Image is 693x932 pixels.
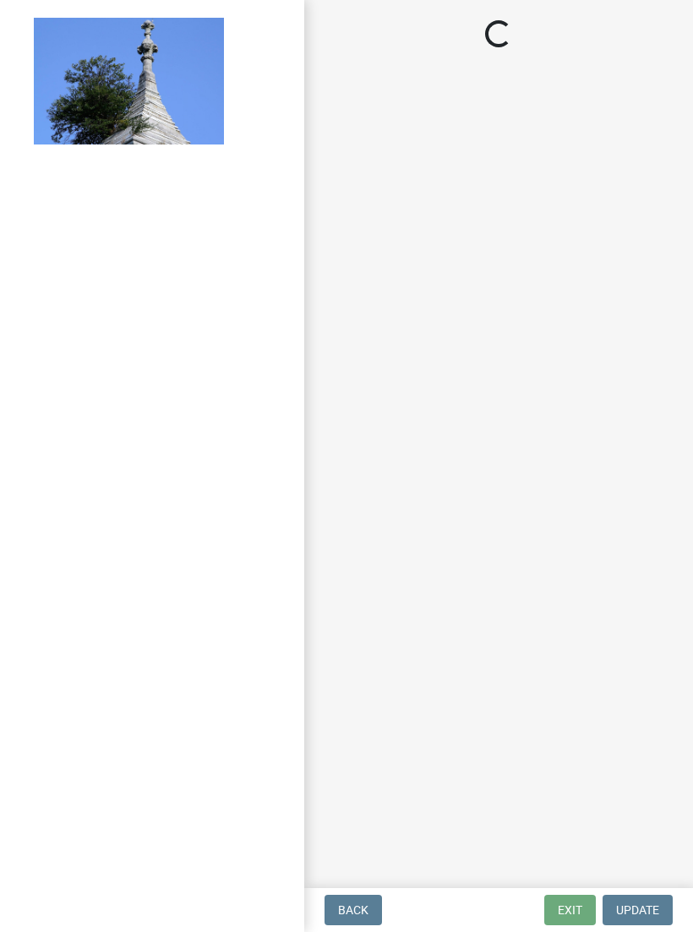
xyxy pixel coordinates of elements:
img: Decatur County, Indiana [34,18,224,144]
button: Exit [544,895,596,925]
button: Back [325,895,382,925]
span: Update [616,903,659,917]
button: Update [603,895,673,925]
span: Back [338,903,368,917]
